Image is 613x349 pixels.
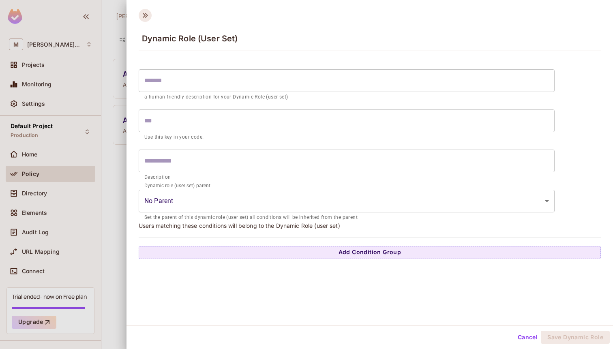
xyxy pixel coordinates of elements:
[139,222,601,229] p: Users matching these conditions will belong to the Dynamic Role (user set)
[139,246,601,259] button: Add Condition Group
[514,331,541,344] button: Cancel
[144,182,210,189] label: Dynamic role (user set) parent
[144,133,549,141] p: Use this key in your code.
[144,173,549,182] p: Description
[144,93,549,101] p: a human-friendly description for your Dynamic Role (user set)
[142,34,238,43] span: Dynamic Role (User Set)
[139,190,555,212] div: Without label
[144,214,549,222] p: Set the parent of this dynamic role (user set) all conditions will be inherited from the parent
[541,331,610,344] button: Save Dynamic Role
